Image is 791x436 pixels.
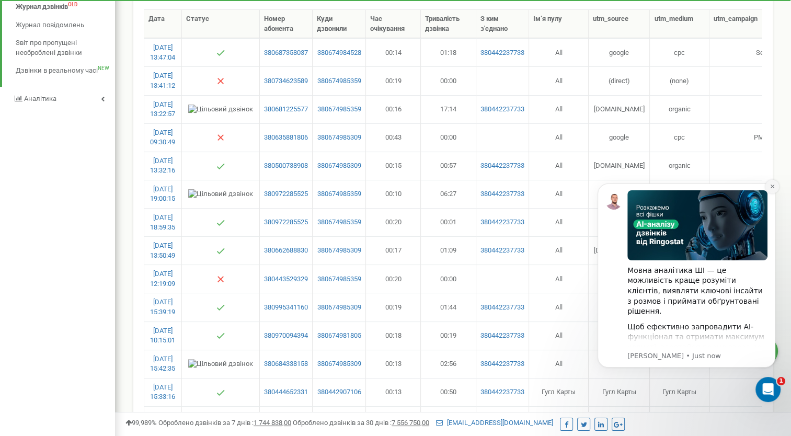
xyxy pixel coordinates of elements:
a: 380674985309 [317,246,361,256]
td: Гугл Карты [529,378,589,406]
img: Успішний [216,49,225,57]
a: 380442237733 [480,303,525,313]
td: 00:57 [421,152,476,180]
a: 380442237733 [480,48,525,58]
td: 01:18 [421,38,476,66]
td: All [529,236,589,265]
a: 380442237733 [480,331,525,341]
td: All [529,180,589,208]
a: [DATE] 10:15:01 [150,327,175,345]
a: [DATE] 15:42:35 [150,355,175,373]
a: [EMAIL_ADDRESS][DOMAIN_NAME] [436,419,553,427]
img: Немає відповіді [216,133,225,142]
a: 380500738908 [264,161,308,171]
a: 380970094394 [264,331,308,341]
th: Куди дзвонили [313,10,366,38]
td: 00:20 [366,265,421,293]
td: cpc [650,38,709,66]
img: Успішний [216,247,225,255]
a: 380734623589 [264,76,308,86]
u: 1 744 838,00 [254,419,291,427]
td: 00:17 [366,236,421,265]
td: All [529,265,589,293]
a: [DATE] 13:50:49 [150,242,175,259]
img: Цільовий дзвінок [188,359,253,369]
td: All [529,66,589,95]
a: [DATE] 13:47:04 [150,43,175,61]
th: Час очікування [366,10,421,38]
span: Дзвінки в реальному часі [16,66,98,76]
td: 00:19 [421,322,476,350]
a: [DATE] 13:32:16 [150,157,175,175]
td: 17:14 [421,95,476,123]
a: 380972285525 [264,217,308,227]
a: [DATE] 12:19:09 [150,270,175,288]
td: All [529,322,589,350]
a: 380662688830 [264,246,308,256]
td: [DOMAIN_NAME] [589,152,650,180]
a: 380674985309 [317,359,361,369]
a: [DATE] 15:39:19 [150,298,175,316]
a: Звіт про пропущені необроблені дзвінки [16,34,115,62]
a: 380442907106 [317,387,361,397]
a: [DATE] 12:33:58 [150,411,175,429]
img: Цільовий дзвінок [188,105,253,114]
td: (none) [650,66,709,95]
img: Цільовий дзвінок [188,189,253,199]
td: 00:14 [366,38,421,66]
span: Журнал повідомлень [16,20,84,30]
a: 380674984528 [317,48,361,58]
span: Оброблено дзвінків за 30 днів : [293,419,429,427]
a: 380674985359 [317,105,361,114]
td: organic [650,152,709,180]
a: 380995341160 [264,303,308,313]
u: 7 556 750,00 [392,419,429,427]
td: (direct) [589,66,650,95]
a: 380687358037 [264,48,308,58]
td: organic [650,95,709,123]
a: [DATE] 13:41:12 [150,72,175,89]
td: 00:00 [421,66,476,95]
td: 01:09 [421,236,476,265]
td: All [529,208,589,236]
th: З ким з'єднано [476,10,530,38]
td: All [529,152,589,180]
img: Успішний [216,303,225,312]
a: 380444652331 [264,387,308,397]
td: All [529,95,589,123]
td: 00:16 [366,95,421,123]
td: 00:10 [366,180,421,208]
td: 00:00 [421,123,476,152]
a: 380442237733 [480,359,525,369]
a: Журнал повідомлень [16,16,115,35]
td: 00:01 [421,208,476,236]
a: 380442237733 [480,105,525,114]
td: 00:19 [366,406,421,434]
td: 00:18 [366,322,421,350]
a: 380674985359 [317,217,361,227]
a: 380674981805 [317,331,361,341]
th: utm_mеdium [650,10,709,38]
td: All [529,123,589,152]
img: Немає відповіді [216,275,225,283]
th: Ім‘я пулу [529,10,589,38]
a: 380442237733 [480,217,525,227]
td: cpc [650,123,709,152]
td: 02:56 [421,350,476,378]
td: 00:19 [366,293,421,321]
span: 99,989% [125,419,157,427]
td: 06:27 [421,180,476,208]
th: utm_sourcе [589,10,650,38]
th: Номер абонента [260,10,313,38]
a: 380674985309 [317,303,361,313]
a: 380674985359 [317,189,361,199]
td: 00:43 [366,123,421,152]
span: 1 [777,377,785,385]
a: 380443529329 [264,274,308,284]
